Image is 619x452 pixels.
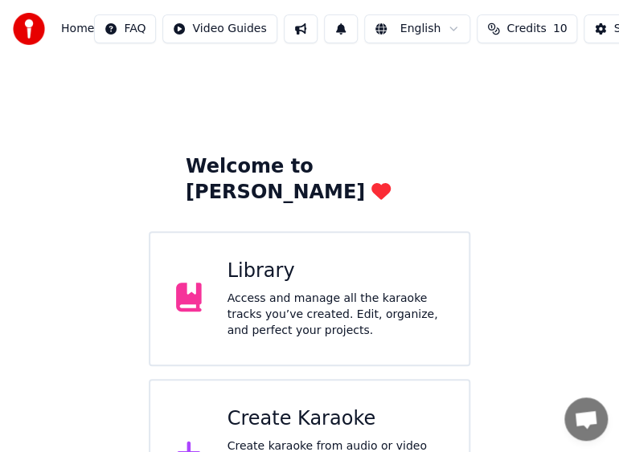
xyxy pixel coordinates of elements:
[553,21,568,37] span: 10
[61,21,94,37] span: Home
[186,154,433,206] div: Welcome to [PERSON_NAME]
[564,397,608,441] div: Open chat
[94,14,156,43] button: FAQ
[228,291,444,339] div: Access and manage all the karaoke tracks you’ve created. Edit, organize, and perfect your projects.
[477,14,577,43] button: Credits10
[506,21,546,37] span: Credits
[228,259,444,284] div: Library
[61,21,94,37] nav: breadcrumb
[13,13,45,45] img: youka
[162,14,277,43] button: Video Guides
[228,406,444,432] div: Create Karaoke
